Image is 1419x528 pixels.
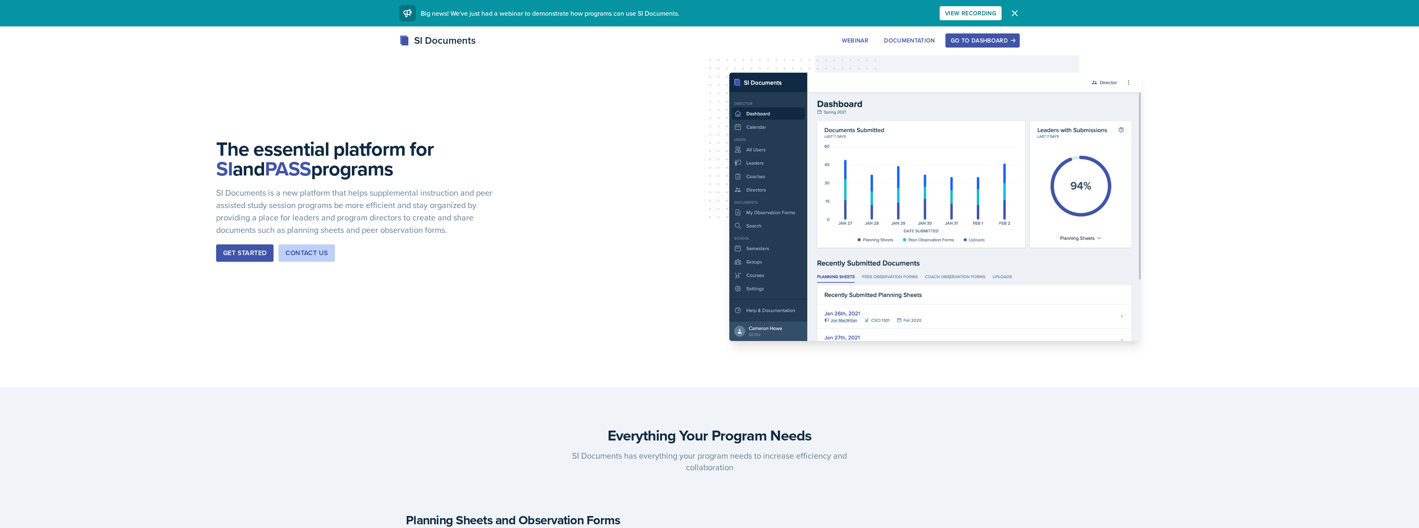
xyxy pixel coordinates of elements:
[551,450,868,473] p: SI Documents has everything your program needs to increase efficiency and collaboration
[223,248,266,258] div: Get Started
[951,37,1014,44] div: Go to Dashboard
[406,513,703,528] h4: Planning Sheets and Observation Forms
[842,37,868,44] div: Webinar
[278,244,335,262] button: Contact Us
[399,33,476,48] div: SI Documents
[837,33,874,47] button: Webinar
[216,244,273,262] button: Get Started
[945,33,1020,47] button: Go to Dashboard
[285,248,328,258] div: Contact Us
[421,9,679,18] span: Big news! We've just had a webinar to demonstrate how programs can use SI Documents.
[945,10,996,17] div: View Recording
[879,33,940,47] button: Documentation
[884,37,935,44] div: Documentation
[940,6,1002,20] button: View Recording
[406,427,1013,443] h3: Everything Your Program Needs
